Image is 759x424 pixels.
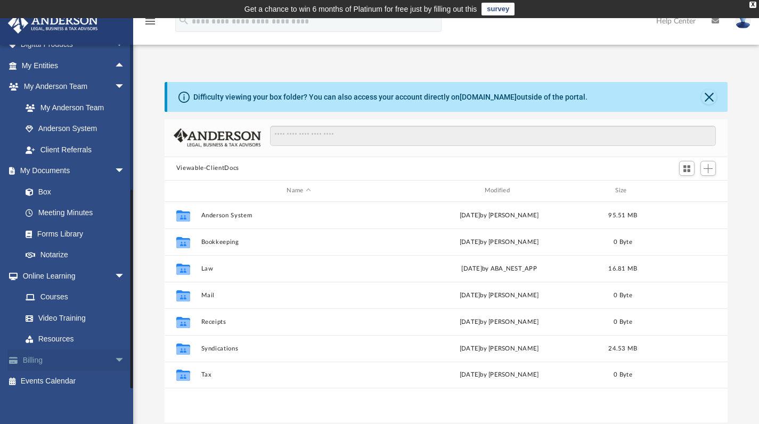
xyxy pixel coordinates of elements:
[201,265,396,272] button: Law
[401,264,597,273] div: [DATE] by ABA_NEST_APP
[608,265,637,271] span: 16.81 MB
[115,76,136,98] span: arrow_drop_down
[201,318,396,325] button: Receipts
[614,239,632,244] span: 0 Byte
[144,20,157,28] a: menu
[7,349,141,371] a: Billingarrow_drop_down
[700,161,716,176] button: Add
[614,292,632,298] span: 0 Byte
[115,34,136,56] span: arrow_drop_down
[115,265,136,287] span: arrow_drop_down
[244,3,477,15] div: Get a chance to win 6 months of Platinum for free just by filling out this
[15,139,136,160] a: Client Referrals
[5,13,101,34] img: Anderson Advisors Platinum Portal
[144,15,157,28] i: menu
[178,14,190,26] i: search
[193,92,587,103] div: Difficulty viewing your box folder? You can also access your account directly on outside of the p...
[679,161,695,176] button: Switch to Grid View
[115,160,136,182] span: arrow_drop_down
[200,186,396,195] div: Name
[614,372,632,378] span: 0 Byte
[7,76,136,97] a: My Anderson Teamarrow_drop_down
[15,202,136,224] a: Meeting Minutes
[401,186,597,195] div: Modified
[201,291,396,298] button: Mail
[201,371,396,378] button: Tax
[201,345,396,352] button: Syndications
[608,212,637,218] span: 95.51 MB
[115,55,136,77] span: arrow_drop_up
[15,97,130,118] a: My Anderson Team
[7,371,141,392] a: Events Calendar
[15,118,136,140] a: Anderson System
[169,186,196,195] div: id
[15,181,130,202] a: Box
[7,55,141,76] a: My Entitiesarrow_drop_up
[115,349,136,371] span: arrow_drop_down
[15,329,136,350] a: Resources
[614,319,632,324] span: 0 Byte
[270,126,716,146] input: Search files and folders
[401,290,597,300] div: [DATE] by [PERSON_NAME]
[601,186,644,195] div: Size
[7,265,136,287] a: Online Learningarrow_drop_down
[15,223,130,244] a: Forms Library
[401,317,597,327] div: [DATE] by [PERSON_NAME]
[701,89,716,104] button: Close
[7,160,136,182] a: My Documentsarrow_drop_down
[201,211,396,218] button: Anderson System
[649,186,723,195] div: id
[481,3,515,15] a: survey
[15,244,136,266] a: Notarize
[401,237,597,247] div: [DATE] by [PERSON_NAME]
[201,238,396,245] button: Bookkeeping
[401,344,597,353] div: [DATE] by [PERSON_NAME]
[176,164,239,173] button: Viewable-ClientDocs
[15,307,130,329] a: Video Training
[401,210,597,220] div: [DATE] by [PERSON_NAME]
[165,202,728,423] div: grid
[401,370,597,380] div: [DATE] by [PERSON_NAME]
[608,345,637,351] span: 24.53 MB
[735,13,751,29] img: User Pic
[749,2,756,8] div: close
[15,287,136,308] a: Courses
[460,93,517,101] a: [DOMAIN_NAME]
